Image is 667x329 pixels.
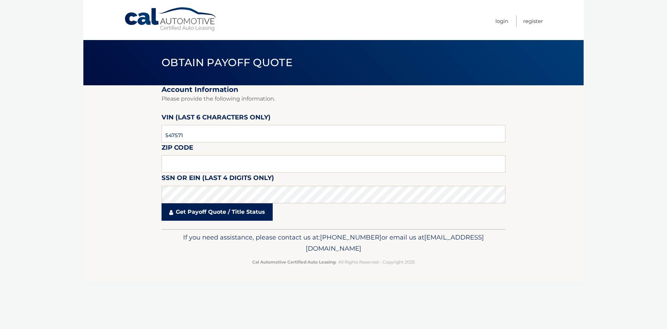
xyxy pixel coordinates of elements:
label: VIN (last 6 characters only) [162,112,271,125]
label: Zip Code [162,142,193,155]
p: Please provide the following information. [162,94,505,104]
a: Login [495,15,508,27]
a: Cal Automotive [124,7,218,32]
p: - All Rights Reserved - Copyright 2025 [166,258,501,266]
label: SSN or EIN (last 4 digits only) [162,173,274,186]
a: Get Payoff Quote / Title Status [162,203,273,221]
span: [PHONE_NUMBER] [320,233,381,241]
strong: Cal Automotive Certified Auto Leasing [252,259,336,265]
span: Obtain Payoff Quote [162,56,293,69]
a: Register [523,15,543,27]
p: If you need assistance, please contact us at: or email us at [166,232,501,254]
h2: Account Information [162,85,505,94]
